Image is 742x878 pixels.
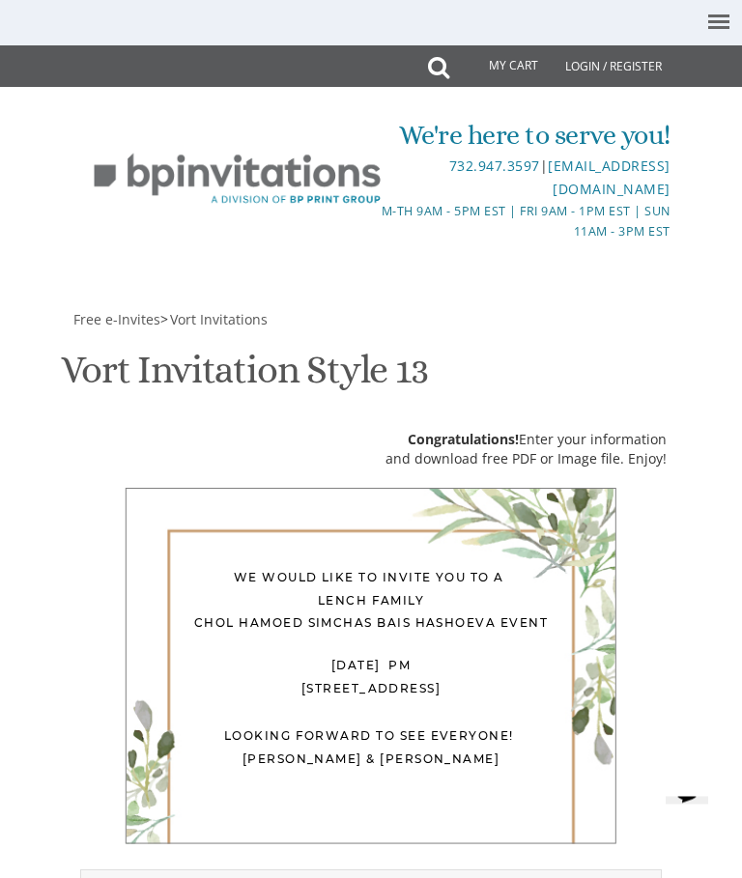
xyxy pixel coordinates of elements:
span: Congratulations! [408,431,519,449]
a: Vort Invitations [168,311,268,329]
div: | [372,156,671,202]
a: My Cart [447,48,552,87]
span: Vort Invitations [170,311,268,329]
a: 732.947.3597 [449,157,540,176]
h1: Vort Invitation Style 13 [61,350,427,407]
a: Login / Register [556,46,671,89]
a: [EMAIL_ADDRESS][DOMAIN_NAME] [548,157,671,199]
span: > [160,311,268,329]
div: Enter your information [385,431,667,450]
div: Looking forward to see everyone! [PERSON_NAME] & [PERSON_NAME] [165,725,577,806]
div: and download free PDF or Image file. Enjoy! [385,450,667,469]
div: We would like to invite you to a Lench family Chol Hamoed simchas bais hashoeva event [165,567,577,637]
div: We're here to serve you! [372,117,671,156]
img: BP Invitation Loft [71,140,403,220]
div: M-Th 9am - 5pm EST | Fri 9am - 1pm EST | Sun 11am - 3pm EST [372,202,671,243]
div: [DATE] PM [STREET_ADDRESS] [165,655,577,701]
span: Free e-Invites [73,311,160,329]
iframe: chat widget [658,797,723,859]
a: Free e-Invites [71,311,160,329]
